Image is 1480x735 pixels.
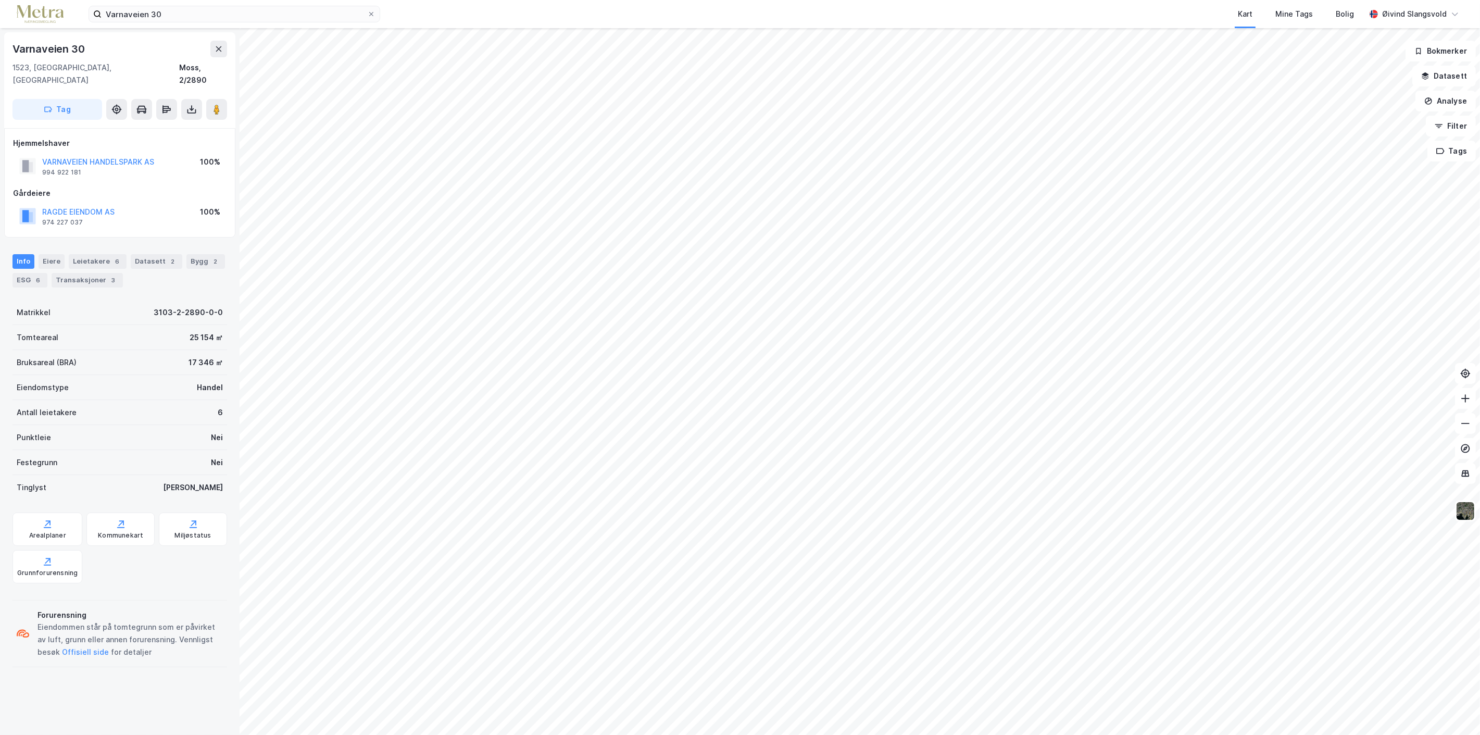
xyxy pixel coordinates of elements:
[17,356,77,369] div: Bruksareal (BRA)
[190,331,223,344] div: 25 154 ㎡
[1275,8,1313,20] div: Mine Tags
[211,431,223,444] div: Nei
[33,275,43,285] div: 6
[1428,685,1480,735] iframe: Chat Widget
[17,381,69,394] div: Eiendomstype
[1428,685,1480,735] div: Kontrollprogram for chat
[37,609,223,621] div: Forurensning
[12,99,102,120] button: Tag
[175,531,211,540] div: Miljøstatus
[179,61,227,86] div: Moss, 2/2890
[1427,141,1476,161] button: Tags
[17,5,64,23] img: metra-logo.256734c3b2bbffee19d4.png
[52,273,123,288] div: Transaksjoner
[17,406,77,419] div: Antall leietakere
[17,306,51,319] div: Matrikkel
[17,569,78,577] div: Grunnforurensning
[1456,501,1475,521] img: 9k=
[39,254,65,269] div: Eiere
[1415,91,1476,111] button: Analyse
[17,431,51,444] div: Punktleie
[112,256,122,267] div: 6
[189,356,223,369] div: 17 346 ㎡
[197,381,223,394] div: Handel
[1238,8,1252,20] div: Kart
[102,6,367,22] input: Søk på adresse, matrikkel, gårdeiere, leietakere eller personer
[154,306,223,319] div: 3103-2-2890-0-0
[1426,116,1476,136] button: Filter
[12,41,86,57] div: Varnaveien 30
[1382,8,1447,20] div: Øivind Slangsvold
[29,531,66,540] div: Arealplaner
[42,168,81,177] div: 994 922 181
[218,406,223,419] div: 6
[1406,41,1476,61] button: Bokmerker
[37,621,223,658] div: Eiendommen står på tomtegrunn som er påvirket av luft, grunn eller annen forurensning. Vennligst ...
[69,254,127,269] div: Leietakere
[42,218,83,227] div: 974 227 037
[210,256,221,267] div: 2
[12,273,47,288] div: ESG
[186,254,225,269] div: Bygg
[1336,8,1354,20] div: Bolig
[163,481,223,494] div: [PERSON_NAME]
[13,187,227,200] div: Gårdeiere
[13,137,227,150] div: Hjemmelshaver
[168,256,178,267] div: 2
[17,481,46,494] div: Tinglyst
[200,206,220,218] div: 100%
[17,456,57,469] div: Festegrunn
[200,156,220,168] div: 100%
[98,531,143,540] div: Kommunekart
[12,254,34,269] div: Info
[131,254,182,269] div: Datasett
[108,275,119,285] div: 3
[1412,66,1476,86] button: Datasett
[12,61,179,86] div: 1523, [GEOGRAPHIC_DATA], [GEOGRAPHIC_DATA]
[17,331,58,344] div: Tomteareal
[211,456,223,469] div: Nei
